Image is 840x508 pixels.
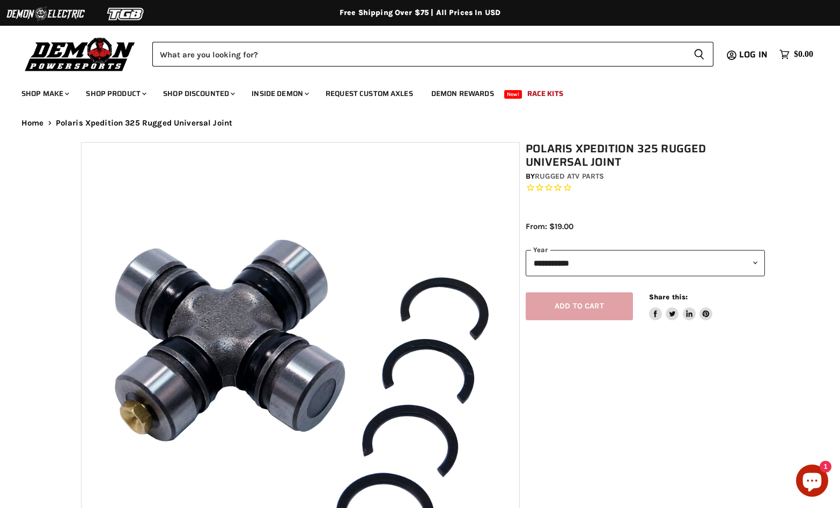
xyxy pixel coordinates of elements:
a: Shop Make [13,83,76,105]
span: Polaris Xpedition 325 Rugged Universal Joint [56,119,233,128]
span: Rated 0.0 out of 5 stars 0 reviews [526,182,765,194]
a: Inside Demon [244,83,315,105]
a: Rugged ATV Parts [535,172,604,181]
a: Request Custom Axles [318,83,421,105]
img: TGB Logo 2 [86,4,166,24]
a: Demon Rewards [423,83,502,105]
aside: Share this: [649,292,713,321]
img: Demon Powersports [21,35,139,73]
a: Shop Product [78,83,153,105]
a: Shop Discounted [155,83,241,105]
a: Home [21,119,44,128]
span: Share this: [649,293,688,301]
span: $0.00 [794,49,813,60]
span: New! [504,90,522,99]
input: Search [152,42,685,67]
a: Race Kits [519,83,571,105]
button: Search [685,42,713,67]
select: year [526,250,765,276]
div: by [526,171,765,182]
a: Log in [734,50,774,60]
span: From: $19.00 [526,222,573,231]
a: $0.00 [774,47,819,62]
img: Demon Electric Logo 2 [5,4,86,24]
span: Log in [739,48,768,61]
form: Product [152,42,713,67]
ul: Main menu [13,78,810,105]
inbox-online-store-chat: Shopify online store chat [793,465,831,499]
h1: Polaris Xpedition 325 Rugged Universal Joint [526,142,765,169]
